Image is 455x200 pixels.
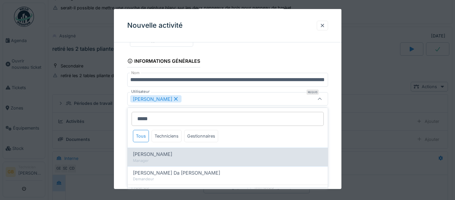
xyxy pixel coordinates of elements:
div: Tous [133,130,149,142]
span: [PERSON_NAME] Da [PERSON_NAME] [133,169,220,177]
div: Gestionnaires [184,130,218,142]
label: Utilisateur [130,89,151,94]
div: Matériel [150,37,173,44]
div: [PERSON_NAME] [130,95,182,103]
div: Informations générales [127,56,201,67]
span: [PERSON_NAME] [133,151,172,158]
div: Manager [133,158,322,164]
div: Techniciens [152,130,182,142]
label: Nom [130,70,141,76]
div: Demandeur [133,176,322,182]
div: 2 visible sur 2 [128,185,328,197]
h3: Nouvelle activité [127,21,183,30]
div: Requis [306,89,319,95]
